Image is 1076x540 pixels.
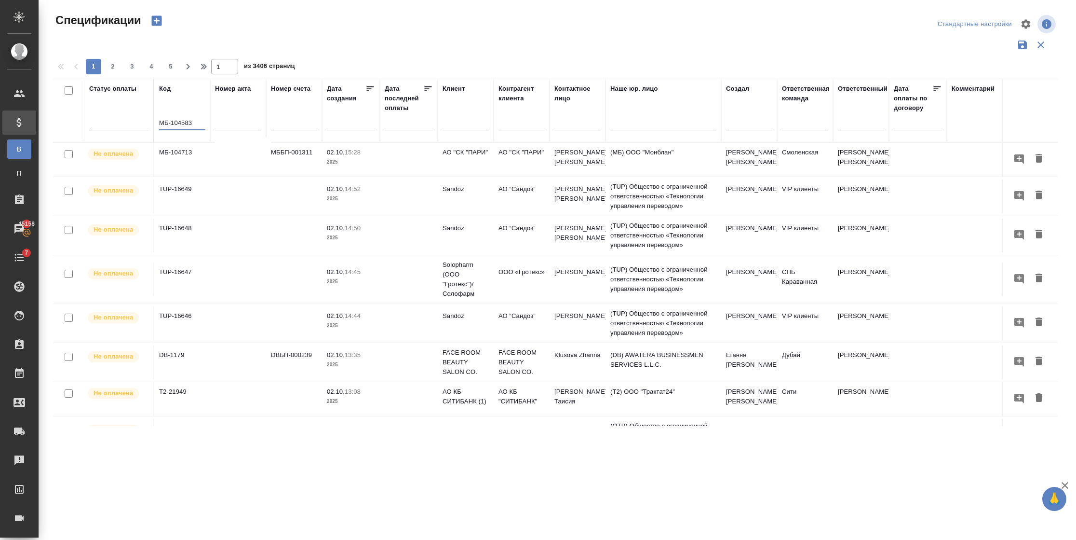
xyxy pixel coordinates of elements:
p: АО "СК "ПАРИ" [498,148,545,157]
td: (TUP) Общество с ограниченной ответственностью «Технологии управления переводом» [605,177,721,216]
span: В [12,144,27,154]
td: (Т2) ООО "Трактат24" [605,382,721,416]
p: 2025 [327,397,375,406]
p: Не оплачена [94,425,133,435]
p: ООО "ЦРТ" [498,424,545,433]
td: (МБ) ООО "Монблан" [605,143,721,177]
button: Удалить [1031,314,1047,332]
a: 7 [2,246,36,270]
p: АО “Сандоз” [498,311,545,321]
span: 4 [144,62,159,71]
td: OTP-13228 [154,419,210,453]
p: 02.10, [327,224,345,232]
p: 02.10, [327,425,345,432]
span: 45158 [13,219,40,229]
td: [PERSON_NAME] [833,180,889,213]
td: [PERSON_NAME] [PERSON_NAME] [550,419,605,453]
button: 4 [144,59,159,74]
td: [PERSON_NAME] [PERSON_NAME] [721,419,777,453]
p: Не оплачена [94,186,133,195]
p: АО “Сандоз” [498,223,545,233]
td: [PERSON_NAME] [833,263,889,296]
td: Локализация [777,419,833,453]
button: Удалить [1031,353,1047,371]
p: 13:08 [345,388,361,395]
td: VIP клиенты [777,219,833,252]
p: 13:09 [912,425,928,432]
p: 13:05 [345,425,361,432]
p: Не оплачена [94,149,133,159]
p: FACE ROOM BEAUTY SALON CO. [498,348,545,377]
span: П [12,168,27,178]
span: 5 [163,62,178,71]
td: [PERSON_NAME] [721,263,777,296]
p: 14:44 [345,312,361,319]
p: Solopharm (ООО "Гротекс")/Солофарм [443,260,489,299]
td: Смоленская [777,143,833,177]
td: [PERSON_NAME] [PERSON_NAME] [721,143,777,177]
button: Удалить [1031,150,1047,168]
td: VIP клиенты [777,180,833,213]
a: П [7,164,31,183]
div: Наше юр. лицо [610,84,658,94]
p: АО “Сандоз” [498,184,545,194]
p: 02.10, [327,185,345,193]
td: МБ-104713 [154,143,210,177]
p: ООО «Гротекс» [498,267,545,277]
td: [PERSON_NAME] [721,180,777,213]
p: 2025 [327,233,375,243]
div: Ответственная команда [782,84,830,103]
div: Создал [726,84,749,94]
span: 🙏 [1046,489,1063,509]
p: 13:35 [345,351,361,359]
p: 19.10, [894,425,912,432]
td: [PERSON_NAME] [833,382,889,416]
button: Удалить [1031,187,1047,205]
p: 15:28 [345,149,361,156]
p: 02.10, [327,149,345,156]
span: Посмотреть информацию [1037,15,1058,33]
p: OOO ЦРТ [443,424,489,433]
td: DBБП-000239 [266,346,322,379]
p: 02.10, [327,351,345,359]
p: Sandoz [443,311,489,321]
td: [PERSON_NAME] [PERSON_NAME] [833,419,889,453]
td: [PERSON_NAME] [833,306,889,340]
td: [PERSON_NAME] Таисия [550,382,605,416]
button: 5 [163,59,178,74]
button: 3 [124,59,140,74]
button: Сбросить фильтры [1032,36,1050,54]
p: 14:52 [345,185,361,193]
div: Контрагент клиента [498,84,545,103]
button: 2 [105,59,121,74]
a: 45158 [2,217,36,241]
td: Klusova Zhanna [550,346,605,379]
td: [PERSON_NAME] [PERSON_NAME] [550,143,605,177]
td: Сити [777,382,833,416]
div: split button [935,17,1014,32]
div: Контактное лицо [554,84,601,103]
td: [PERSON_NAME] [PERSON_NAME] [550,219,605,252]
button: Сохранить фильтры [1013,36,1032,54]
td: [PERSON_NAME] [PERSON_NAME] [721,382,777,416]
div: Номер счета [271,84,310,94]
td: [PERSON_NAME] [721,219,777,252]
td: VIP клиенты [777,306,833,340]
p: 14:50 [345,224,361,232]
p: 14:45 [345,268,361,276]
span: 2 [105,62,121,71]
div: Дата создания [327,84,365,103]
td: [PERSON_NAME] [PERSON_NAME] [550,180,605,213]
p: 02.10, [327,312,345,319]
td: Т2-21949 [154,382,210,416]
td: TUP-16647 [154,263,210,296]
p: 2025 [327,277,375,287]
td: (DB) AWATERA BUSINESSMEN SERVICES L.L.C. [605,346,721,379]
p: АО КБ СИТИБАНК (1) [443,387,489,406]
td: [PERSON_NAME] [833,219,889,252]
div: Код [159,84,171,94]
td: [PERSON_NAME] [721,306,777,340]
p: 02.10, [327,388,345,395]
td: (TUP) Общество с ограниченной ответственностью «Технологии управления переводом» [605,304,721,343]
p: Не оплачена [94,313,133,322]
